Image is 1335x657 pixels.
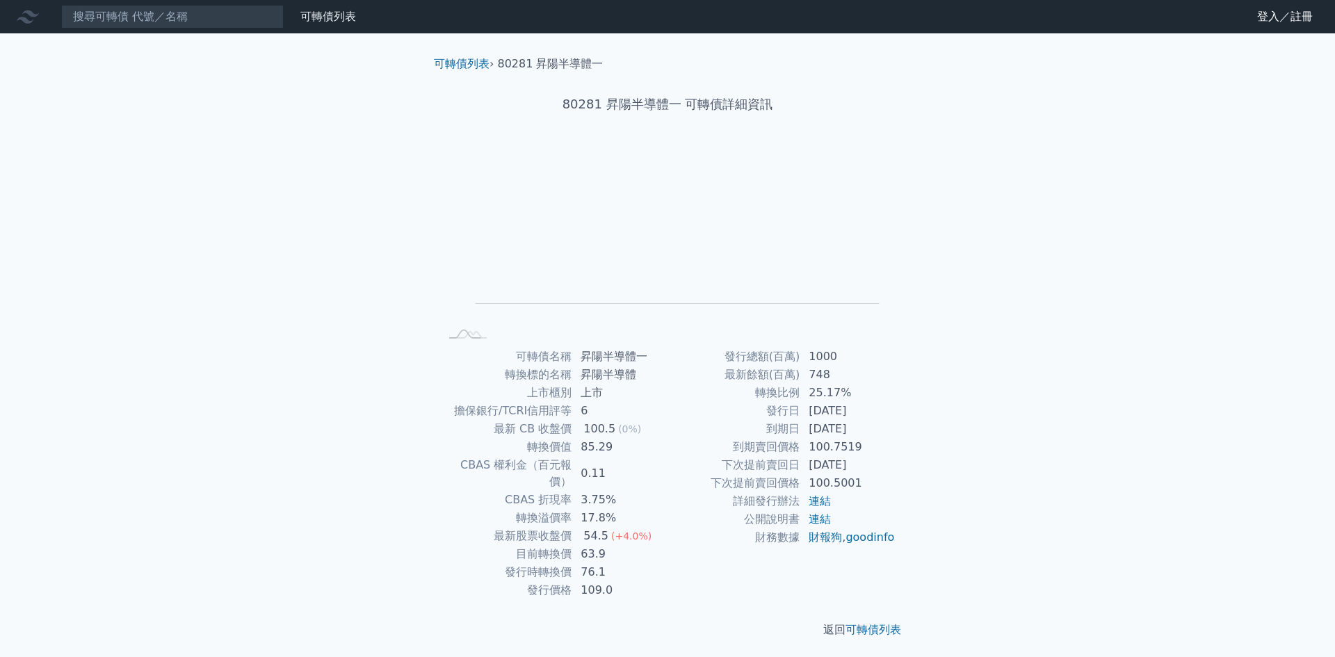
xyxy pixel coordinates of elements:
[800,474,896,492] td: 100.5001
[439,420,572,438] td: 最新 CB 收盤價
[572,456,667,491] td: 0.11
[439,581,572,599] td: 發行價格
[667,366,800,384] td: 最新餘額(百萬)
[845,623,901,636] a: 可轉債列表
[439,456,572,491] td: CBAS 權利金（百元報價）
[800,456,896,474] td: [DATE]
[572,348,667,366] td: 昇陽半導體一
[800,438,896,456] td: 100.7519
[581,528,611,544] div: 54.5
[1246,6,1324,28] a: 登入／註冊
[434,57,489,70] a: 可轉債列表
[300,10,356,23] a: 可轉債列表
[1265,590,1335,657] div: 聊天小工具
[423,95,912,114] h1: 80281 昇陽半導體一 可轉債詳細資訊
[498,56,604,72] li: 80281 昇陽半導體一
[572,509,667,527] td: 17.8%
[61,5,284,29] input: 搜尋可轉債 代號／名稱
[439,491,572,509] td: CBAS 折現率
[439,402,572,420] td: 擔保銀行/TCRI信用評等
[439,366,572,384] td: 轉換標的名稱
[800,348,896,366] td: 1000
[667,420,800,438] td: 到期日
[572,491,667,509] td: 3.75%
[667,348,800,366] td: 發行總額(百萬)
[800,528,896,546] td: ,
[667,456,800,474] td: 下次提前賣回日
[439,545,572,563] td: 目前轉換價
[434,56,494,72] li: ›
[572,402,667,420] td: 6
[572,384,667,402] td: 上市
[800,420,896,438] td: [DATE]
[572,563,667,581] td: 76.1
[667,492,800,510] td: 詳細發行辦法
[667,402,800,420] td: 發行日
[572,438,667,456] td: 85.29
[667,528,800,546] td: 財務數據
[809,494,831,508] a: 連結
[845,530,894,544] a: goodinfo
[667,474,800,492] td: 下次提前賣回價格
[800,402,896,420] td: [DATE]
[439,348,572,366] td: 可轉債名稱
[611,530,652,542] span: (+4.0%)
[439,563,572,581] td: 發行時轉換價
[572,366,667,384] td: 昇陽半導體
[800,366,896,384] td: 748
[667,438,800,456] td: 到期賣回價格
[439,509,572,527] td: 轉換溢價率
[667,384,800,402] td: 轉換比例
[572,581,667,599] td: 109.0
[1265,590,1335,657] iframe: Chat Widget
[439,438,572,456] td: 轉換價值
[572,545,667,563] td: 63.9
[809,530,842,544] a: 財報狗
[581,421,618,437] div: 100.5
[439,527,572,545] td: 最新股票收盤價
[809,512,831,526] a: 連結
[800,384,896,402] td: 25.17%
[439,384,572,402] td: 上市櫃別
[423,622,912,638] p: 返回
[618,423,641,435] span: (0%)
[462,158,880,324] g: Chart
[667,510,800,528] td: 公開說明書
